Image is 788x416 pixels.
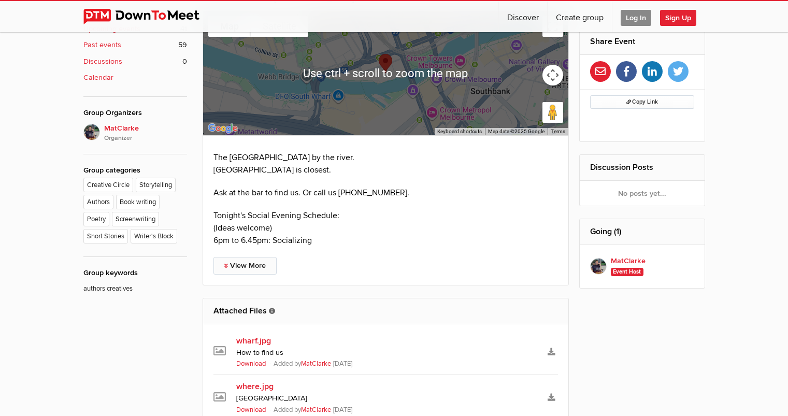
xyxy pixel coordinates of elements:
[488,128,545,134] span: Map data ©2025 Google
[611,268,643,276] span: Event Host
[104,123,187,144] span: MatClarke
[236,335,539,347] a: wharf.jpg
[542,102,563,123] button: Drag Pegman onto the map to open Street View
[104,134,187,143] i: Organizer
[83,56,122,67] b: Discussions
[542,65,563,85] button: Map camera controls
[83,124,100,140] img: MatClarke
[213,257,277,275] a: View More
[83,72,113,83] b: Calendar
[590,258,607,275] img: MatClarke
[236,406,266,414] a: Download
[83,165,187,176] div: Group categories
[213,187,558,199] p: Ask at the bar to find us. Or call us [PHONE_NUMBER].
[182,56,187,67] span: 0
[301,406,331,414] a: MatClarke
[83,9,216,24] img: DownToMeet
[590,255,694,278] a: MatClarke Event Host
[236,347,539,358] div: How to find us
[333,406,353,414] span: [DATE]
[236,393,539,404] div: [GEOGRAPHIC_DATA]
[236,360,266,368] a: Download
[301,360,331,368] a: MatClarke
[213,209,558,247] p: Tonight's Social Evening Schedule: (Ideas welcome) 6pm to 6.45pm: Socializing​​
[660,10,696,26] span: Sign Up
[213,151,558,176] p: The [GEOGRAPHIC_DATA] by the river. [GEOGRAPHIC_DATA] is closest.
[236,380,539,393] a: where.jpg
[590,219,694,244] h2: Going (1)
[178,39,187,51] span: 59
[612,1,660,32] a: Log In
[83,56,187,67] a: Discussions 0
[83,39,121,51] b: Past events
[611,255,646,267] b: MatClarke
[213,298,558,323] h2: Attached Files
[83,107,187,119] div: Group Organizers
[590,162,653,173] a: Discussion Posts
[274,360,333,368] span: Added by
[590,29,694,54] h2: Share Event
[206,122,240,135] a: Open this area in Google Maps (opens a new window)
[580,181,705,206] div: No posts yet...
[590,95,694,109] button: Copy Link
[83,39,187,51] a: Past events 59
[626,98,658,105] span: Copy Link
[660,1,705,32] a: Sign Up
[206,122,240,135] img: Google
[499,1,547,32] a: Discover
[621,10,651,26] span: Log In
[551,128,565,134] a: Terms (opens in new tab)
[83,279,187,294] p: authors creatives
[548,1,612,32] a: Create group
[274,406,333,414] span: Added by
[333,360,353,368] span: [DATE]
[83,267,187,279] div: Group keywords
[83,124,187,144] a: MatClarkeOrganizer
[83,72,187,83] a: Calendar
[437,128,482,135] button: Keyboard shortcuts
